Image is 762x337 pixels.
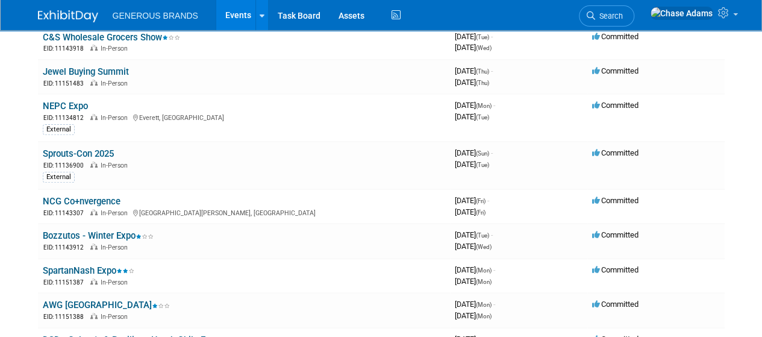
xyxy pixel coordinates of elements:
[579,5,634,27] a: Search
[90,244,98,250] img: In-Person Event
[43,279,89,286] span: EID: 11151387
[592,101,639,110] span: Committed
[476,45,492,51] span: (Wed)
[476,279,492,285] span: (Mon)
[455,43,492,52] span: [DATE]
[491,230,493,239] span: -
[491,66,493,75] span: -
[43,162,89,169] span: EID: 11136900
[476,209,486,216] span: (Fri)
[455,277,492,286] span: [DATE]
[476,232,489,239] span: (Tue)
[101,45,131,52] span: In-Person
[455,300,495,309] span: [DATE]
[43,45,89,52] span: EID: 11143918
[90,162,98,168] img: In-Person Event
[476,34,489,40] span: (Tue)
[455,230,493,239] span: [DATE]
[101,279,131,286] span: In-Person
[43,244,89,251] span: EID: 11143912
[491,148,493,157] span: -
[493,265,495,274] span: -
[493,101,495,110] span: -
[455,311,492,320] span: [DATE]
[476,114,489,121] span: (Tue)
[113,11,198,20] span: GENEROUS BRANDS
[90,313,98,319] img: In-Person Event
[43,32,180,43] a: C&S Wholesale Grocers Show
[455,78,489,87] span: [DATE]
[101,162,131,169] span: In-Person
[43,313,89,320] span: EID: 11151388
[476,313,492,320] span: (Mon)
[43,112,445,122] div: Everett, [GEOGRAPHIC_DATA]
[43,230,154,241] a: Bozzutos - Winter Expo
[43,207,445,218] div: [GEOGRAPHIC_DATA][PERSON_NAME], [GEOGRAPHIC_DATA]
[592,32,639,41] span: Committed
[43,124,75,135] div: External
[476,80,489,86] span: (Thu)
[43,66,129,77] a: Jewel Buying Summit
[43,148,114,159] a: Sprouts-Con 2025
[90,279,98,285] img: In-Person Event
[455,101,495,110] span: [DATE]
[455,148,493,157] span: [DATE]
[476,198,486,204] span: (Fri)
[43,80,89,87] span: EID: 11151483
[592,66,639,75] span: Committed
[592,265,639,274] span: Committed
[455,66,493,75] span: [DATE]
[476,102,492,109] span: (Mon)
[476,150,489,157] span: (Sun)
[43,210,89,216] span: EID: 11143307
[487,196,489,205] span: -
[101,313,131,321] span: In-Person
[43,115,89,121] span: EID: 11134812
[43,196,120,207] a: NCG Co+nvergence
[101,114,131,122] span: In-Person
[90,45,98,51] img: In-Person Event
[491,32,493,41] span: -
[43,265,134,276] a: SpartanNash Expo
[38,10,98,22] img: ExhibitDay
[592,230,639,239] span: Committed
[455,112,489,121] span: [DATE]
[650,7,713,20] img: Chase Adams
[43,300,170,310] a: AWG [GEOGRAPHIC_DATA]
[43,101,88,112] a: NEPC Expo
[90,80,98,86] img: In-Person Event
[592,148,639,157] span: Committed
[43,172,75,183] div: External
[595,11,623,20] span: Search
[476,162,489,168] span: (Tue)
[592,196,639,205] span: Committed
[476,267,492,274] span: (Mon)
[455,32,493,41] span: [DATE]
[455,265,495,274] span: [DATE]
[455,196,489,205] span: [DATE]
[101,80,131,87] span: In-Person
[101,244,131,251] span: In-Person
[455,160,489,169] span: [DATE]
[493,300,495,309] span: -
[476,68,489,75] span: (Thu)
[455,242,492,251] span: [DATE]
[90,209,98,215] img: In-Person Event
[476,301,492,308] span: (Mon)
[101,209,131,217] span: In-Person
[476,244,492,250] span: (Wed)
[592,300,639,309] span: Committed
[90,114,98,120] img: In-Person Event
[455,207,486,216] span: [DATE]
